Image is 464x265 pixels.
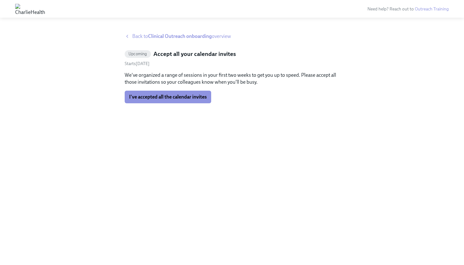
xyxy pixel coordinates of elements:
[148,33,212,39] strong: Clinical Outreach onboarding
[153,50,236,58] h5: Accept all your calendar invites
[125,72,339,86] p: We've organized a range of sessions in your first two weeks to get you up to speed. Please accept...
[129,94,207,100] span: I've accepted all the calendar invites
[125,33,339,40] a: Back toClinical Outreach onboardingoverview
[125,91,211,103] button: I've accepted all the calendar invites
[125,61,150,66] span: Starts [DATE]
[415,6,449,12] a: Outreach Training
[15,4,45,14] img: CharlieHealth
[367,6,449,12] span: Need help? Reach out to
[132,33,231,40] span: Back to overview
[125,51,151,56] span: Upcoming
